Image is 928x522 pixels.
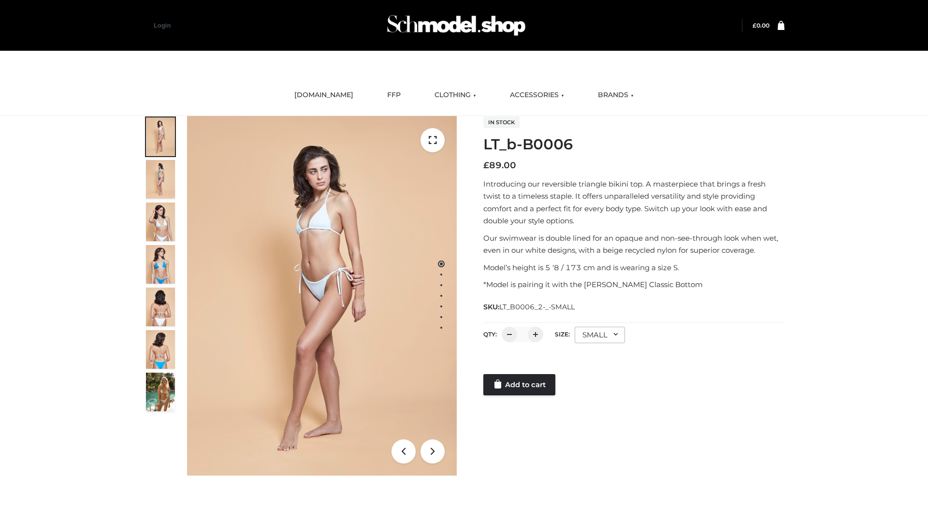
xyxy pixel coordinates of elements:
[555,331,570,338] label: Size:
[380,85,408,106] a: FFP
[483,136,784,153] h1: LT_b-B0006
[154,22,171,29] a: Login
[146,373,175,411] img: Arieltop_CloudNine_AzureSky2.jpg
[146,160,175,199] img: ArielClassicBikiniTop_CloudNine_AzureSky_OW114ECO_2-scaled.jpg
[427,85,483,106] a: CLOTHING
[483,331,497,338] label: QTY:
[483,116,520,128] span: In stock
[753,22,769,29] a: £0.00
[483,160,516,171] bdi: 89.00
[483,261,784,274] p: Model’s height is 5 ‘8 / 173 cm and is wearing a size S.
[503,85,571,106] a: ACCESSORIES
[187,116,457,476] img: ArielClassicBikiniTop_CloudNine_AzureSky_OW114ECO_1
[499,303,575,311] span: LT_B0006_2-_-SMALL
[753,22,756,29] span: £
[483,301,576,313] span: SKU:
[575,327,625,343] div: SMALL
[146,245,175,284] img: ArielClassicBikiniTop_CloudNine_AzureSky_OW114ECO_4-scaled.jpg
[287,85,361,106] a: [DOMAIN_NAME]
[483,374,555,395] a: Add to cart
[146,330,175,369] img: ArielClassicBikiniTop_CloudNine_AzureSky_OW114ECO_8-scaled.jpg
[146,117,175,156] img: ArielClassicBikiniTop_CloudNine_AzureSky_OW114ECO_1-scaled.jpg
[483,160,489,171] span: £
[483,178,784,227] p: Introducing our reversible triangle bikini top. A masterpiece that brings a fresh twist to a time...
[146,288,175,326] img: ArielClassicBikiniTop_CloudNine_AzureSky_OW114ECO_7-scaled.jpg
[591,85,641,106] a: BRANDS
[384,6,529,44] img: Schmodel Admin 964
[146,203,175,241] img: ArielClassicBikiniTop_CloudNine_AzureSky_OW114ECO_3-scaled.jpg
[483,278,784,291] p: *Model is pairing it with the [PERSON_NAME] Classic Bottom
[483,232,784,257] p: Our swimwear is double lined for an opaque and non-see-through look when wet, even in our white d...
[753,22,769,29] bdi: 0.00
